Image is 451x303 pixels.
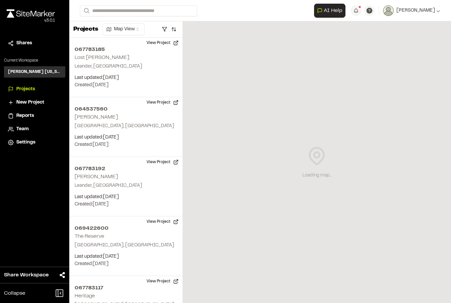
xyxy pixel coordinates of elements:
p: Created: [DATE] [75,141,177,149]
p: Last updated: [DATE] [75,253,177,260]
h2: 069422600 [75,224,177,232]
p: Leander, [GEOGRAPHIC_DATA] [75,182,177,189]
button: View Project [143,97,183,108]
p: [GEOGRAPHIC_DATA], [GEOGRAPHIC_DATA] [75,123,177,130]
span: Share Workspace [4,271,49,279]
button: View Project [143,38,183,48]
span: [PERSON_NAME] [396,7,435,14]
h2: 067783117 [75,284,177,292]
h2: 064537560 [75,105,177,113]
h2: Heritage [75,294,95,298]
span: AI Help [324,7,342,15]
h2: [PERSON_NAME] [75,115,118,120]
h2: The Reserve [75,234,104,239]
h2: 067783192 [75,165,177,173]
img: User [383,5,394,16]
p: Leander, [GEOGRAPHIC_DATA] [75,63,177,70]
span: Reports [16,112,34,120]
a: Reports [8,112,61,120]
p: Created: [DATE] [75,82,177,89]
p: Last updated: [DATE] [75,74,177,82]
span: Settings [16,139,35,146]
div: Open AI Assistant [314,4,348,18]
p: Projects [73,25,98,34]
p: Last updated: [DATE] [75,193,177,201]
div: Oh geez...please don't... [7,18,55,24]
button: View Project [143,216,183,227]
button: Open AI Assistant [314,4,345,18]
button: [PERSON_NAME] [383,5,440,16]
h2: Lost [PERSON_NAME] [75,55,129,60]
a: Projects [8,86,61,93]
span: Team [16,126,29,133]
h2: 067783185 [75,46,177,54]
a: Shares [8,40,61,47]
div: Loading map... [302,172,331,179]
button: View Project [143,157,183,167]
p: Created: [DATE] [75,201,177,208]
a: New Project [8,99,61,106]
p: Created: [DATE] [75,260,177,268]
p: Last updated: [DATE] [75,134,177,141]
a: Settings [8,139,61,146]
h2: [PERSON_NAME] [75,174,118,179]
button: Search [80,5,92,16]
span: Shares [16,40,32,47]
button: View Project [143,276,183,287]
img: rebrand.png [7,9,55,18]
p: [GEOGRAPHIC_DATA], [GEOGRAPHIC_DATA] [75,242,177,249]
span: Collapse [4,289,25,297]
h3: [PERSON_NAME] [US_STATE] [8,69,61,75]
span: New Project [16,99,44,106]
p: Current Workspace [4,58,65,64]
span: Projects [16,86,35,93]
a: Team [8,126,61,133]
